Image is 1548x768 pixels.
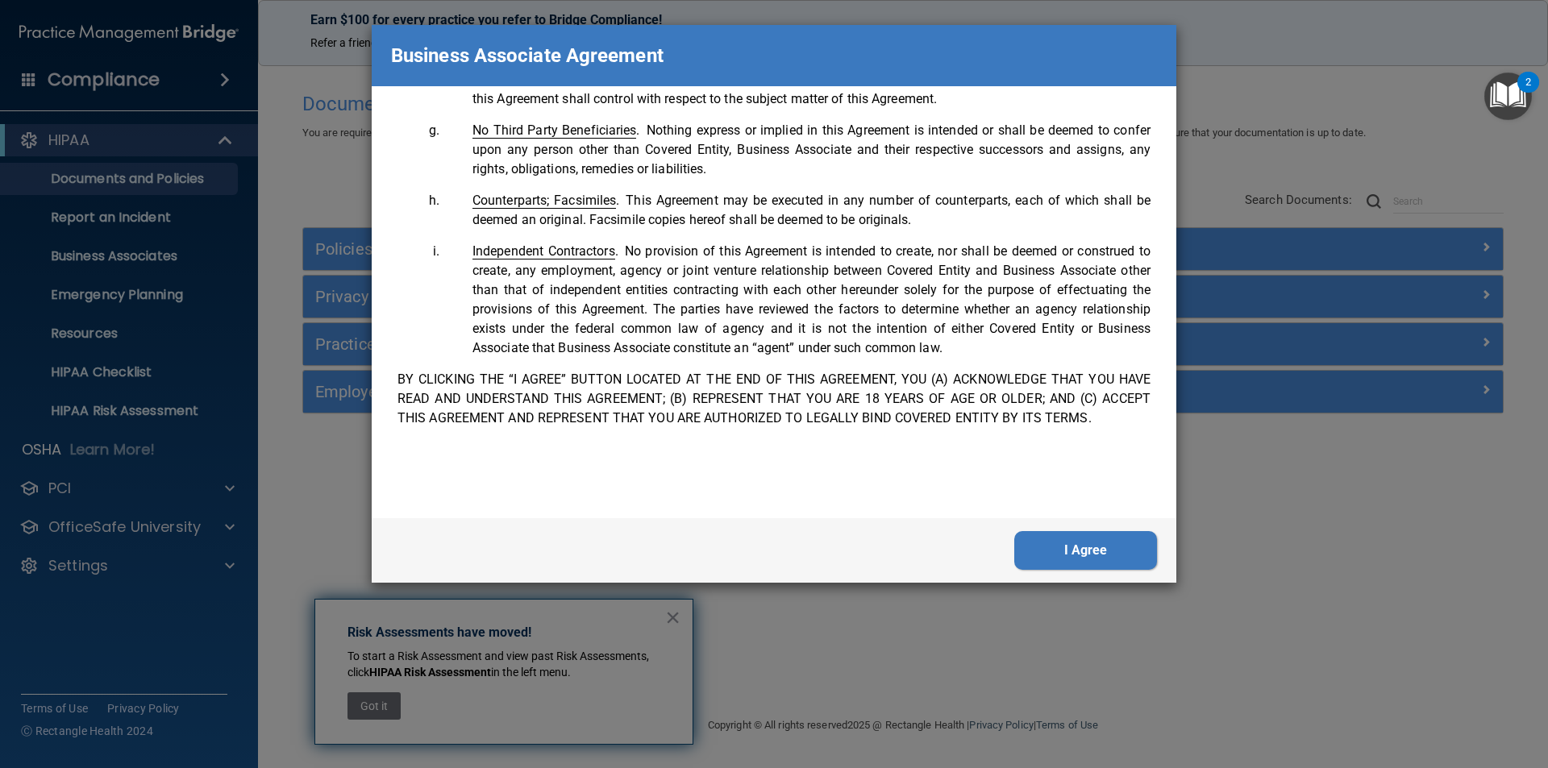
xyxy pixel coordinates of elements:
span: No Third Party Beneficiaries [472,122,636,139]
span: . [472,122,640,138]
span: Independent Contractors [472,243,615,259]
button: Open Resource Center, 2 new notifications [1484,73,1532,120]
p: Business Associate Agreement [391,38,664,73]
span: Counterparts; Facsimiles [472,193,616,209]
li: No provision of this Agreement is intended to create, nor shall be deemed or construed to create,... [443,242,1151,358]
li: This Agreement may be executed in any number of counterparts, each of which shall be deemed an or... [443,191,1151,230]
li: Nothing express or implied in this Agreement is intended or shall be deemed to confer upon any pe... [443,121,1151,179]
button: I Agree [1014,531,1157,570]
span: . [472,243,618,259]
span: . [472,193,619,208]
div: 2 [1525,82,1531,103]
p: BY CLICKING THE “I AGREE” BUTTON LOCATED AT THE END OF THIS AGREEMENT, YOU (A) ACKNOWLEDGE THAT Y... [397,370,1151,428]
